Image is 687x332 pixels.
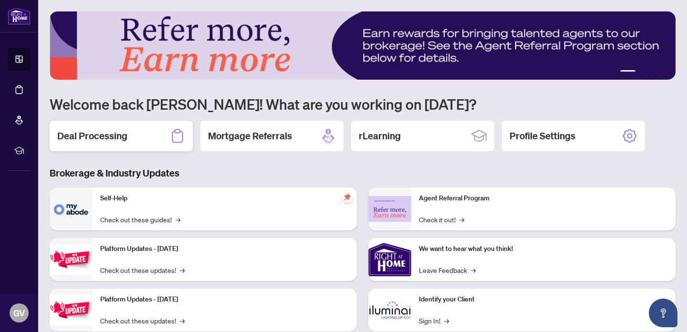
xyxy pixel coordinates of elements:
[368,196,411,222] img: Agent Referral Program
[100,265,185,275] a: Check out these updates!→
[459,214,464,225] span: →
[620,70,635,74] button: 1
[100,244,349,254] p: Platform Updates - [DATE]
[208,129,292,143] h2: Mortgage Referrals
[342,191,353,203] span: pushpin
[444,315,449,326] span: →
[419,315,449,326] a: Sign In!→
[419,214,464,225] a: Check it out!→
[647,70,651,74] button: 3
[8,7,31,25] img: logo
[57,129,127,143] h2: Deal Processing
[100,315,185,326] a: Check out these updates!→
[419,294,668,305] p: Identify your Client
[471,265,476,275] span: →
[100,193,349,204] p: Self-Help
[176,214,180,225] span: →
[100,294,349,305] p: Platform Updates - [DATE]
[13,306,25,320] span: GV
[50,95,676,113] h1: Welcome back [PERSON_NAME]! What are you working on [DATE]?
[655,70,658,74] button: 4
[639,70,643,74] button: 2
[100,214,180,225] a: Check out these guides!→
[368,238,411,281] img: We want to hear what you think!
[368,289,411,332] img: Identify your Client
[419,244,668,254] p: We want to hear what you think!
[50,295,93,325] img: Platform Updates - July 8, 2025
[510,129,575,143] h2: Profile Settings
[419,193,668,204] p: Agent Referral Program
[662,70,666,74] button: 5
[50,187,93,230] img: Self-Help
[180,265,185,275] span: →
[50,11,676,80] img: Slide 0
[180,315,185,326] span: →
[50,244,93,274] img: Platform Updates - July 21, 2025
[649,299,677,327] button: Open asap
[419,265,476,275] a: Leave Feedback→
[50,166,676,180] h3: Brokerage & Industry Updates
[359,129,401,143] h2: rLearning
